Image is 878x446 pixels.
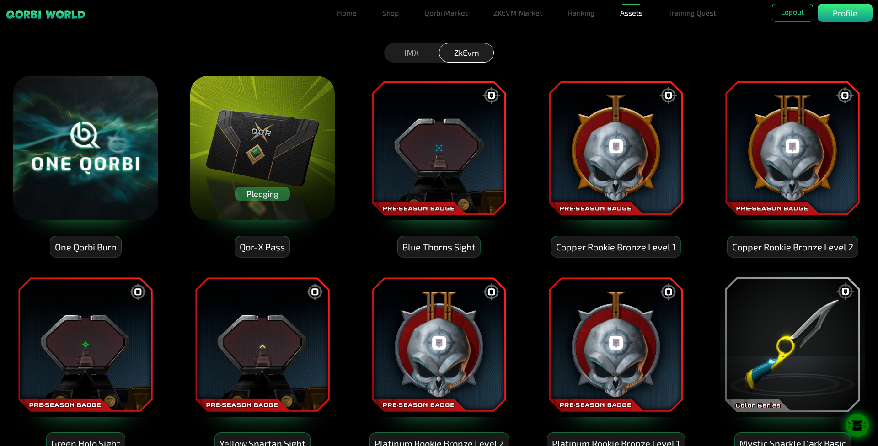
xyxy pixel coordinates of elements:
[421,4,471,22] a: Qorbi Market
[235,236,289,258] div: Qor-X Pass
[12,271,159,418] img: Green Holo Sight
[12,75,159,221] img: One Qorbi Burn
[490,4,546,22] a: ZKEVM Market
[543,75,689,221] img: Copper Rookie Bronze Level 1
[189,271,336,418] img: Yellow Spartan Sight
[728,236,858,258] div: Copper Rookie Bronze Level 2
[543,271,689,418] img: Platinum Rookie Bronze Level 1
[384,43,439,63] div: IMX
[616,4,646,22] a: Assets
[333,4,360,22] a: Home
[439,43,494,63] div: ZkEvm
[833,7,857,19] p: Profile
[379,4,402,22] a: Shop
[189,75,336,221] img: Qor-X Pass
[235,187,290,201] div: Pledging
[366,271,512,418] img: Platinum Rookie Bronze Level 2
[564,4,598,22] a: Ranking
[5,9,86,20] img: sticky brand-logo
[664,4,720,22] a: Training Quest
[719,75,866,221] img: Copper Rookie Bronze Level 2
[551,236,680,258] div: Copper Rookie Bronze Level 1
[398,236,480,258] div: Blue Thorns Sight
[772,4,813,22] button: Logout
[719,271,866,418] img: Mystic Sparkle Dark Basic
[50,236,121,258] div: One Qorbi Burn
[366,75,512,221] img: Blue Thorns Sight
